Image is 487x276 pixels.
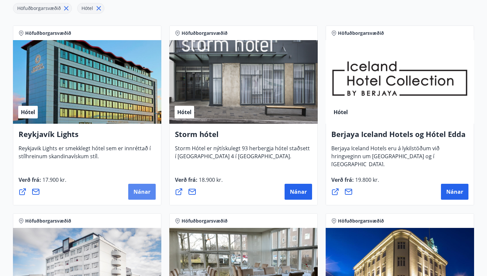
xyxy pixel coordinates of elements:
[19,176,66,189] span: Verð frá :
[285,184,312,200] button: Nánar
[290,188,307,195] span: Nánar
[25,30,71,36] span: Höfuðborgarsvæðið
[175,129,312,144] h4: Storm hótel
[197,176,223,183] span: 18.900 kr.
[331,145,440,173] span: Berjaya Iceland Hotels eru á lykilstöðum við hringveginn um [GEOGRAPHIC_DATA] og í [GEOGRAPHIC_DA...
[25,218,71,224] span: Höfuðborgarsvæðið
[19,129,156,144] h4: Reykjavík Lights
[175,145,310,165] span: Storm Hótel er nýtískulegt 93 herbergja hótel staðsett í [GEOGRAPHIC_DATA] 4 í [GEOGRAPHIC_DATA].
[19,145,151,165] span: Reykjavik Lights er smekklegt hótel sem er innréttað í stílhreinum skandinavískum stíl.
[77,3,104,14] div: Hótel
[182,218,228,224] span: Höfuðborgarsvæðið
[441,184,468,200] button: Nánar
[354,176,379,183] span: 19.800 kr.
[175,176,223,189] span: Verð frá :
[134,188,150,195] span: Nánar
[177,108,191,116] span: Hótel
[338,30,384,36] span: Höfuðborgarsvæðið
[331,176,379,189] span: Verð frá :
[446,188,463,195] span: Nánar
[41,176,66,183] span: 17.900 kr.
[338,218,384,224] span: Höfuðborgarsvæðið
[17,5,61,11] span: Höfuðborgarsvæðið
[21,108,35,116] span: Hótel
[81,5,93,11] span: Hótel
[182,30,228,36] span: Höfuðborgarsvæðið
[331,129,468,144] h4: Berjaya Iceland Hotels og Hótel Edda
[13,3,72,14] div: Höfuðborgarsvæðið
[128,184,156,200] button: Nánar
[334,108,348,116] span: Hótel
